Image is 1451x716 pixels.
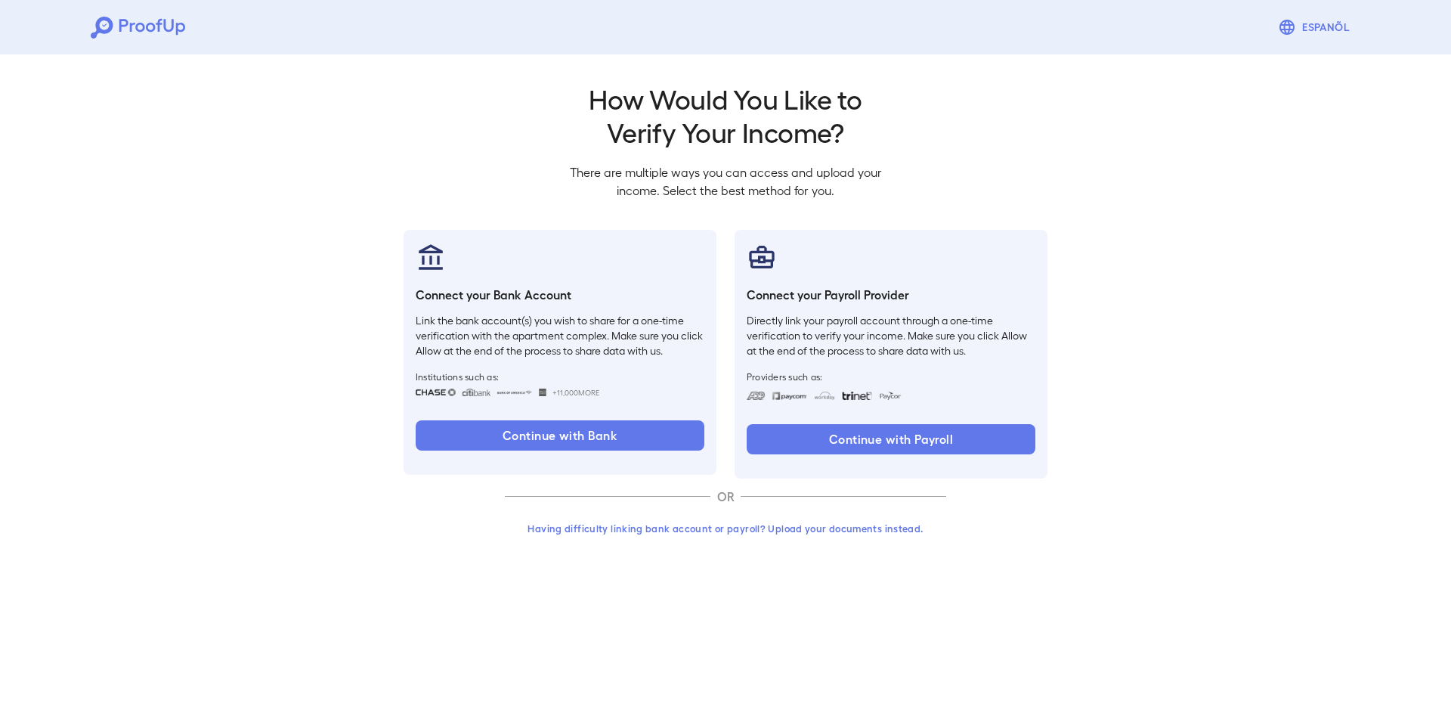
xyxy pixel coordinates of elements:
img: chase.svg [416,389,456,396]
p: Directly link your payroll account through a one-time verification to verify your income. Make su... [747,313,1035,358]
button: Continue with Bank [416,420,704,451]
h2: How Would You Like to Verify Your Income? [558,82,893,148]
p: Link the bank account(s) you wish to share for a one-time verification with the apartment complex... [416,313,704,358]
img: citibank.svg [462,389,490,396]
h6: Connect your Payroll Provider [747,286,1035,304]
button: Continue with Payroll [747,424,1035,454]
img: bankAccount.svg [416,242,446,272]
button: Having difficulty linking bank account or payroll? Upload your documents instead. [505,515,946,542]
span: Providers such as: [747,370,1035,383]
img: wellsfargo.svg [539,389,547,396]
img: paycom.svg [772,392,808,400]
img: payrollProvider.svg [747,242,777,272]
p: There are multiple ways you can access and upload your income. Select the best method for you. [558,163,893,200]
p: OR [710,488,741,506]
img: paycon.svg [878,392,902,400]
img: adp.svg [747,392,766,400]
img: bankOfAmerica.svg [497,389,533,396]
span: Institutions such as: [416,370,704,383]
button: Espanõl [1272,12,1360,42]
h6: Connect your Bank Account [416,286,704,304]
img: workday.svg [814,392,836,400]
span: +11,000 More [552,386,599,398]
img: trinet.svg [842,392,872,400]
